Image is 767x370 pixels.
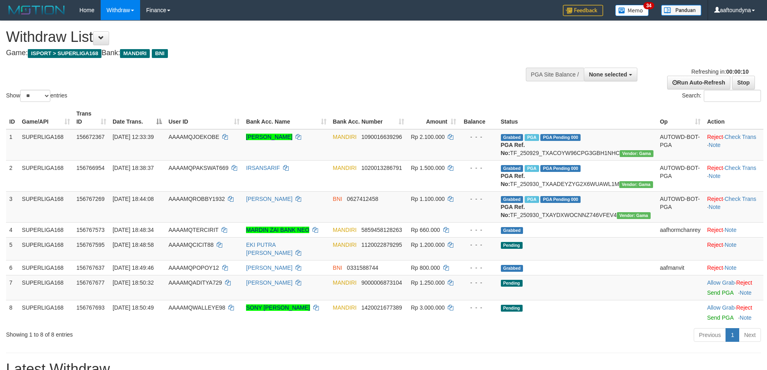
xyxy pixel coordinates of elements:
[411,242,444,248] span: Rp 1.200.000
[6,222,19,237] td: 4
[361,134,402,140] span: Copy 1090016639296 to clipboard
[707,304,736,311] span: ·
[407,106,459,129] th: Amount: activate to sort column ascending
[19,260,73,275] td: SUPERLIGA168
[725,165,757,171] a: Check Trans
[168,227,218,233] span: AAAAMQTERCIRIT
[361,165,402,171] span: Copy 1020013286791 to clipboard
[6,327,314,339] div: Showing 1 to 8 of 8 entries
[725,134,757,140] a: Check Trans
[246,265,292,271] a: [PERSON_NAME]
[540,196,581,203] span: PGA Pending
[498,191,657,222] td: TF_250930_TXAYDXWOCNNZ746VFEV4
[501,242,523,249] span: Pending
[168,265,219,271] span: AAAAMQPOPOY12
[540,165,581,172] span: PGA Pending
[113,279,154,286] span: [DATE] 18:50:32
[333,134,357,140] span: MANDIRI
[707,227,723,233] a: Reject
[694,328,726,342] a: Previous
[6,191,19,222] td: 3
[498,160,657,191] td: TF_250930_TXAADEYZYG2X6WUAWL1M
[19,106,73,129] th: Game/API: activate to sort column ascending
[704,222,763,237] td: ·
[113,227,154,233] span: [DATE] 18:48:34
[732,76,755,89] a: Stop
[333,265,342,271] span: BNI
[6,29,503,45] h1: Withdraw List
[501,134,523,141] span: Grabbed
[709,204,721,210] a: Note
[411,304,444,311] span: Rp 3.000.000
[246,242,292,256] a: EKI PUTRA [PERSON_NAME]
[168,134,219,140] span: AAAAMQJOEKOBE
[361,304,402,311] span: Copy 1420021677389 to clipboard
[463,164,494,172] div: - - -
[682,90,761,102] label: Search:
[725,265,737,271] a: Note
[76,304,105,311] span: 156767693
[691,68,748,75] span: Refreshing in:
[246,304,310,311] a: SONY [PERSON_NAME]
[704,129,763,161] td: · ·
[643,2,654,9] span: 34
[165,106,243,129] th: User ID: activate to sort column ascending
[463,241,494,249] div: - - -
[726,328,739,342] a: 1
[19,160,73,191] td: SUPERLIGA168
[725,196,757,202] a: Check Trans
[19,222,73,237] td: SUPERLIGA168
[6,49,503,57] h4: Game: Bank:
[361,227,402,233] span: Copy 5859458128263 to clipboard
[501,142,525,156] b: PGA Ref. No:
[246,227,309,233] a: MARDIN ZAI BANK NEO
[707,279,734,286] a: Allow Grab
[501,173,525,187] b: PGA Ref. No:
[168,165,228,171] span: AAAAMQPAKSWAT669
[589,71,627,78] span: None selected
[498,129,657,161] td: TF_250929_TXACOYW96CPG3GBH1NHC
[463,133,494,141] div: - - -
[113,265,154,271] span: [DATE] 18:49:46
[707,134,723,140] a: Reject
[501,280,523,287] span: Pending
[704,260,763,275] td: ·
[6,4,67,16] img: MOTION_logo.png
[584,68,637,81] button: None selected
[707,165,723,171] a: Reject
[168,242,213,248] span: AAAAMQCICIT88
[361,242,402,248] span: Copy 1120022879295 to clipboard
[498,106,657,129] th: Status
[6,90,67,102] label: Show entries
[617,212,651,219] span: Vendor URL: https://trx31.1velocity.biz
[657,160,704,191] td: AUTOWD-BOT-PGA
[563,5,603,16] img: Feedback.jpg
[246,134,292,140] a: [PERSON_NAME]
[667,76,730,89] a: Run Auto-Refresh
[463,304,494,312] div: - - -
[19,129,73,161] td: SUPERLIGA168
[463,279,494,287] div: - - -
[6,160,19,191] td: 2
[704,106,763,129] th: Action
[113,134,154,140] span: [DATE] 12:33:39
[76,227,105,233] span: 156767573
[110,106,165,129] th: Date Trans.: activate to sort column descending
[411,165,444,171] span: Rp 1.500.000
[28,49,101,58] span: ISPORT > SUPERLIGA168
[6,129,19,161] td: 1
[501,204,525,218] b: PGA Ref. No:
[76,265,105,271] span: 156767637
[113,196,154,202] span: [DATE] 18:44:08
[333,242,357,248] span: MANDIRI
[725,227,737,233] a: Note
[540,134,581,141] span: PGA Pending
[707,314,733,321] a: Send PGA
[704,275,763,300] td: ·
[463,195,494,203] div: - - -
[620,150,653,157] span: Vendor URL: https://trx31.1velocity.biz
[19,237,73,260] td: SUPERLIGA168
[704,191,763,222] td: · ·
[657,106,704,129] th: Op: activate to sort column ascending
[333,227,357,233] span: MANDIRI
